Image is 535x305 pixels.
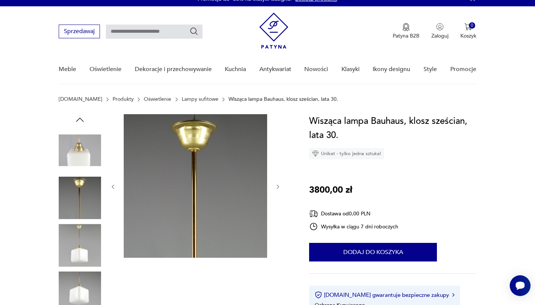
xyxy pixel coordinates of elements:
[304,55,328,84] a: Nowości
[259,13,288,49] img: Patyna - sklep z meblami i dekoracjami vintage
[341,55,360,84] a: Klasyki
[431,23,448,39] button: Zaloguj
[309,183,352,197] p: 3800,00 zł
[228,96,338,102] p: Wisząca lampa Bauhaus, klosz sześcian, lata 30.
[452,293,454,297] img: Ikona strzałki w prawo
[124,114,267,258] img: Zdjęcie produktu Wisząca lampa Bauhaus, klosz sześcian, lata 30.
[460,23,476,39] button: 0Koszyk
[189,27,198,36] button: Szukaj
[59,29,100,35] a: Sprzedawaj
[393,23,419,39] a: Ikona medaluPatyna B2B
[59,177,101,219] img: Zdjęcie produktu Wisząca lampa Bauhaus, klosz sześcian, lata 30.
[393,32,419,39] p: Patyna B2B
[315,291,454,299] button: [DOMAIN_NAME] gwarantuje bezpieczne zakupy
[464,23,472,30] img: Ikona koszyka
[436,23,444,30] img: Ikonka użytkownika
[469,22,475,29] div: 0
[135,55,212,84] a: Dekoracje i przechowywanie
[309,148,384,159] div: Unikat - tylko jedna sztuka!
[431,32,448,39] p: Zaloguj
[393,23,419,39] button: Patyna B2B
[510,275,531,296] iframe: Smartsupp widget button
[59,55,76,84] a: Meble
[402,23,410,31] img: Ikona medalu
[450,55,476,84] a: Promocje
[259,55,291,84] a: Antykwariat
[373,55,410,84] a: Ikony designu
[182,96,218,102] a: Lampy sufitowe
[309,209,318,218] img: Ikona dostawy
[59,129,101,171] img: Zdjęcie produktu Wisząca lampa Bauhaus, klosz sześcian, lata 30.
[309,222,398,231] div: Wysyłka w ciągu 7 dni roboczych
[460,32,476,39] p: Koszyk
[225,55,246,84] a: Kuchnia
[90,55,121,84] a: Oświetlenie
[312,150,319,157] img: Ikona diamentu
[315,291,322,299] img: Ikona certyfikatu
[113,96,134,102] a: Produkty
[59,224,101,266] img: Zdjęcie produktu Wisząca lampa Bauhaus, klosz sześcian, lata 30.
[144,96,171,102] a: Oświetlenie
[59,96,102,102] a: [DOMAIN_NAME]
[59,25,100,38] button: Sprzedawaj
[309,209,398,218] div: Dostawa od 0,00 PLN
[309,243,437,261] button: Dodaj do koszyka
[309,114,476,142] h1: Wisząca lampa Bauhaus, klosz sześcian, lata 30.
[424,55,437,84] a: Style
